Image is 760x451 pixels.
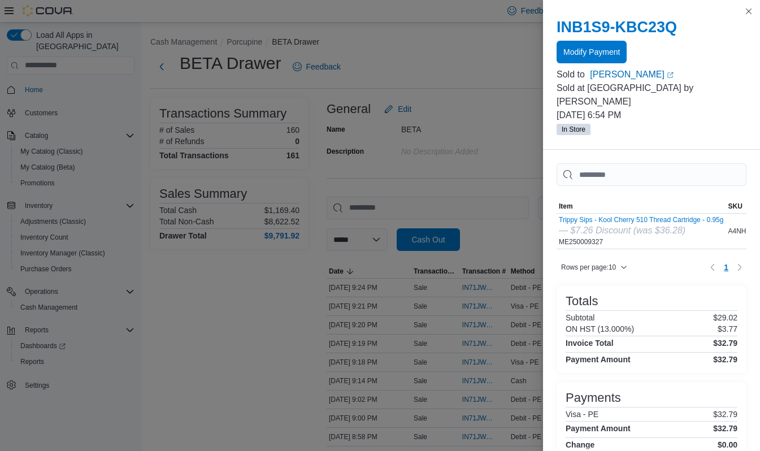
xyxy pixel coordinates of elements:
[713,313,737,322] p: $29.02
[561,263,616,272] span: Rows per page : 10
[724,262,728,273] span: 1
[566,391,621,405] h3: Payments
[713,339,737,348] h4: $32.79
[566,339,614,348] h4: Invoice Total
[566,313,594,322] h6: Subtotal
[557,109,746,122] p: [DATE] 6:54 PM
[566,324,634,333] h6: ON HST (13.000%)
[706,261,719,274] button: Previous page
[566,355,631,364] h4: Payment Amount
[590,68,746,81] a: [PERSON_NAME]External link
[719,258,733,276] button: Page 1 of 1
[562,124,585,135] span: In Store
[557,261,632,274] button: Rows per page:10
[559,224,723,237] div: — $7.26 Discount (was $36.28)
[559,202,573,211] span: Item
[718,324,737,333] p: $3.77
[718,440,737,449] h4: $0.00
[706,258,746,276] nav: Pagination for table: MemoryTable from EuiInMemoryTable
[733,261,746,274] button: Next page
[557,41,627,63] button: Modify Payment
[557,124,590,135] span: In Store
[566,410,598,419] h6: Visa - PE
[566,294,598,308] h3: Totals
[667,72,674,79] svg: External link
[559,216,723,246] div: ME250009327
[719,258,733,276] ul: Pagination for table: MemoryTable from EuiInMemoryTable
[559,216,723,224] button: Trippy Sips - Kool Cherry 510 Thread Cartridge - 0.95g
[563,46,620,58] span: Modify Payment
[713,410,737,419] p: $32.79
[713,424,737,433] h4: $32.79
[713,355,737,364] h4: $32.79
[557,163,746,186] input: This is a search bar. As you type, the results lower in the page will automatically filter.
[566,440,594,449] h4: Change
[557,18,746,36] h2: INB1S9-KBC23Q
[557,200,726,213] button: Item
[742,5,755,18] button: Close this dialog
[557,68,588,81] div: Sold to
[566,424,631,433] h4: Payment Amount
[557,81,746,109] p: Sold at [GEOGRAPHIC_DATA] by [PERSON_NAME]
[728,202,742,211] span: SKU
